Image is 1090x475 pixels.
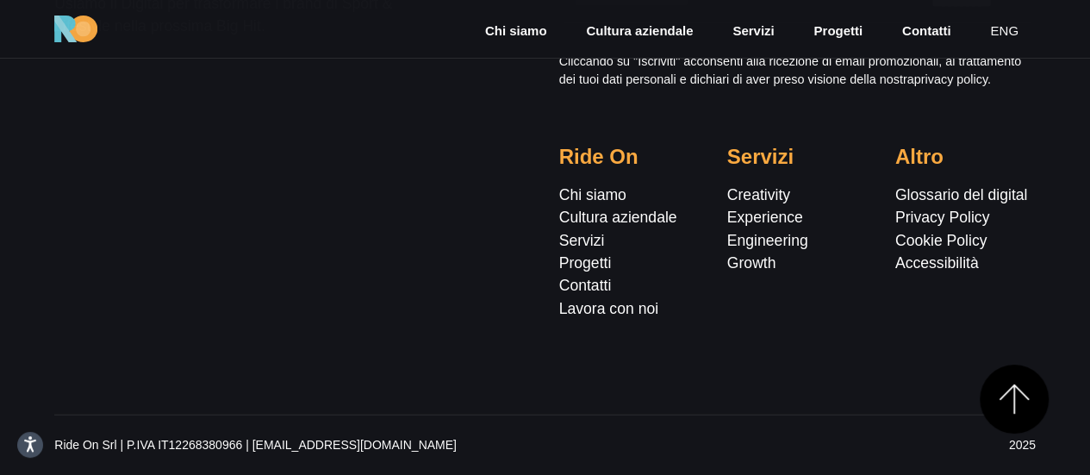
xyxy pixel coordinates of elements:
[559,145,700,170] h5: Ride On
[559,232,605,249] a: Servizi
[559,53,1036,90] p: Cliccando su "Iscriviti" acconsenti alla ricezione di email promozionali, al trattamento dei tuoi...
[895,209,990,226] a: Privacy Policy
[559,300,658,317] a: Lavora con noi
[913,72,987,86] a: privacy policy
[559,254,612,272] a: Progetti
[727,232,808,249] a: Engineering
[812,22,864,41] a: Progetti
[483,22,549,41] a: Chi siamo
[988,22,1020,41] a: eng
[895,254,979,272] a: Accessibilità
[727,186,790,203] a: Creativity
[584,22,694,41] a: Cultura aziendale
[559,209,677,226] a: Cultura aziendale
[727,436,1036,454] p: 2025
[731,22,775,41] a: Servizi
[895,186,1028,203] a: Glossario del digital
[895,145,1036,170] h5: Altro
[727,145,868,170] h5: Servizi
[727,254,776,272] a: Growth
[559,277,612,294] a: Contatti
[895,232,987,249] a: Cookie Policy
[54,16,97,43] img: Ride On Agency
[559,186,626,203] a: Chi siamo
[900,22,953,41] a: Contatti
[54,436,699,454] p: Ride On Srl | P.IVA IT12268380966 | [EMAIL_ADDRESS][DOMAIN_NAME]
[727,209,803,226] a: Experience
